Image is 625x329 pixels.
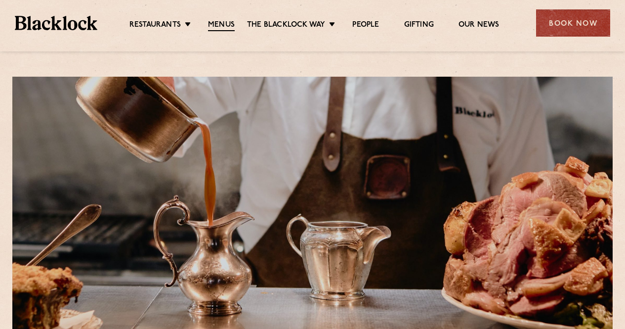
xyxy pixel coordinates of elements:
a: Our News [458,20,500,30]
a: People [352,20,379,30]
img: BL_Textured_Logo-footer-cropped.svg [15,16,97,30]
a: Restaurants [129,20,181,30]
div: Book Now [536,9,610,37]
a: Menus [208,20,235,31]
a: The Blacklock Way [247,20,325,30]
a: Gifting [404,20,434,30]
